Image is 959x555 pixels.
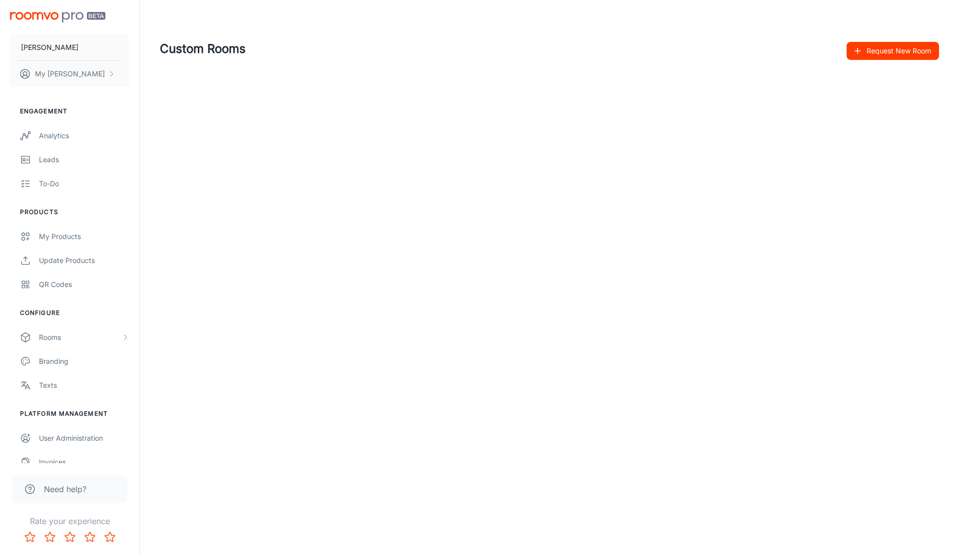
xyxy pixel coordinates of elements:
img: Roomvo PRO Beta [10,12,105,22]
button: [PERSON_NAME] [10,34,129,60]
p: My [PERSON_NAME] [35,68,105,79]
button: Request New Room [847,42,939,60]
h4: Custom Rooms [160,40,847,58]
button: My [PERSON_NAME] [10,61,129,87]
p: [PERSON_NAME] [21,42,78,53]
